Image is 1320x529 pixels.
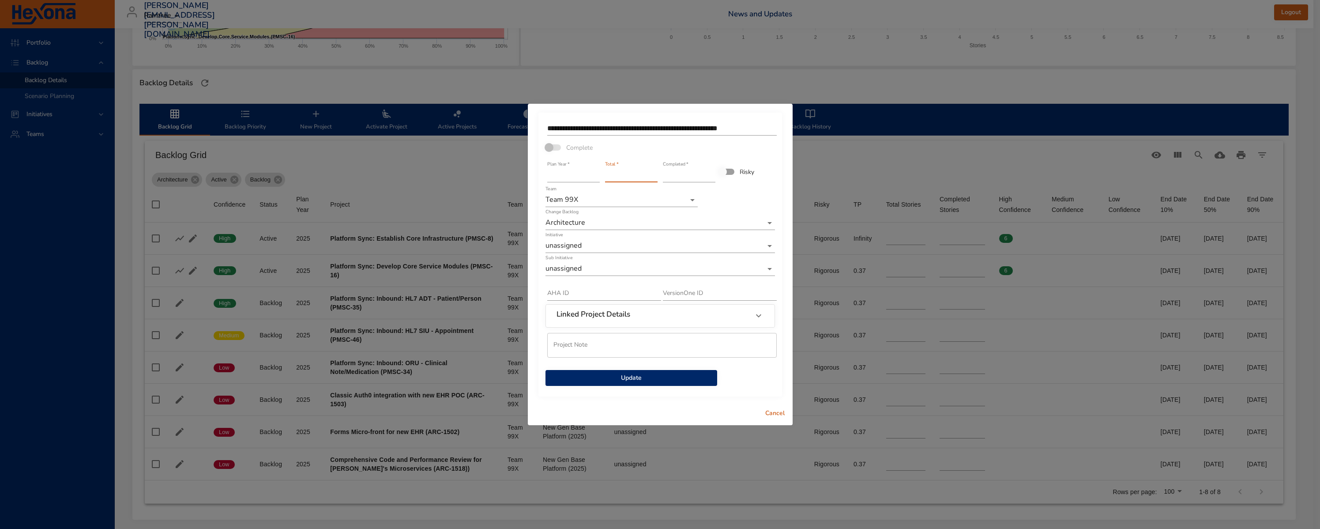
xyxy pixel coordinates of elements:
label: Change Backlog [545,210,579,215]
label: Team [545,187,557,192]
span: Risky [740,167,754,177]
label: Sub Initiative [545,256,572,261]
button: Cancel [761,405,789,422]
span: Update [553,373,710,384]
div: unassigned [545,262,775,276]
h6: Linked Project Details [557,310,630,319]
label: Initiative [545,233,563,238]
label: Plan Year [547,162,569,167]
div: Team 99X [545,193,698,207]
label: Completed [663,162,688,167]
div: Linked Project Details [546,305,775,327]
span: Complete [566,143,593,152]
div: unassigned [545,239,775,253]
button: Update [545,370,717,386]
label: Total [605,162,618,167]
span: Cancel [764,408,786,419]
div: Architecture [545,216,775,230]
